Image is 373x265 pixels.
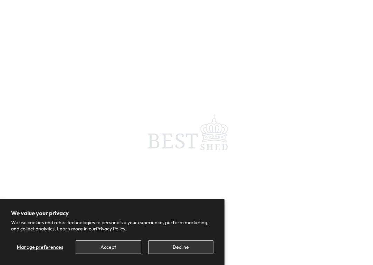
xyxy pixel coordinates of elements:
[148,240,213,254] button: Decline
[17,244,63,250] span: Manage preferences
[96,226,126,232] a: Privacy Policy.
[11,240,69,254] button: Manage preferences
[11,219,213,232] p: We use cookies and other technologies to personalize your experience, perform marketing, and coll...
[76,240,141,254] button: Accept
[11,210,213,216] h2: We value your privacy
